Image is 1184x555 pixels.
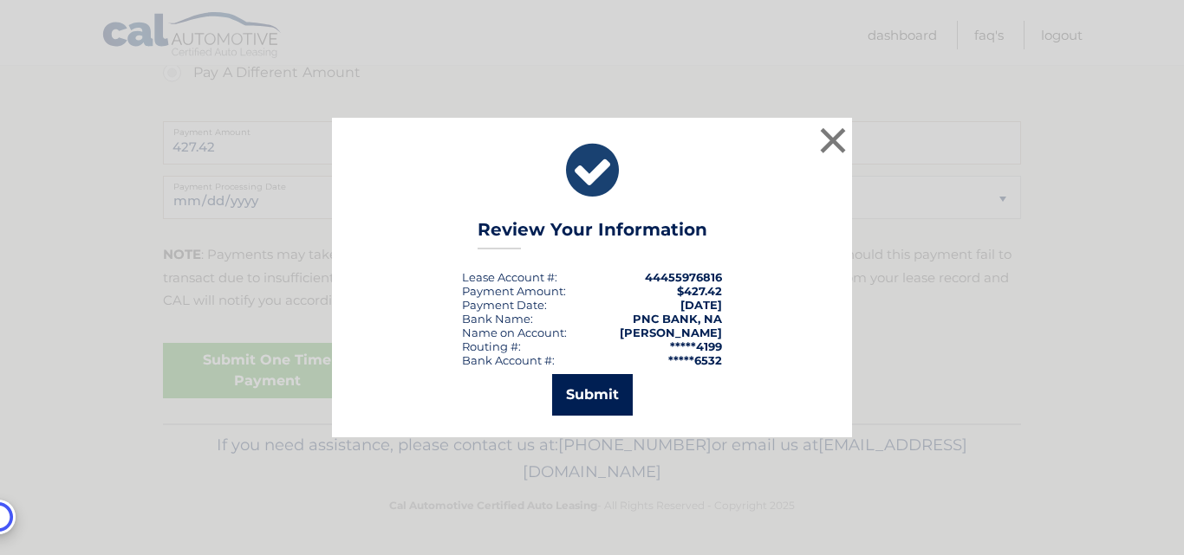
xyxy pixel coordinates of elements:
div: Payment Amount: [462,284,566,298]
strong: PNC BANK, NA [633,312,722,326]
span: [DATE] [680,298,722,312]
div: Routing #: [462,339,521,353]
div: Bank Account #: [462,353,555,367]
div: Bank Name: [462,312,533,326]
strong: 44455976816 [645,270,722,284]
div: : [462,298,547,312]
button: Submit [552,374,633,416]
strong: [PERSON_NAME] [620,326,722,339]
div: Name on Account: [462,326,567,339]
button: × [816,123,850,158]
span: $427.42 [677,284,722,298]
span: Payment Date [462,298,544,312]
div: Lease Account #: [462,270,557,284]
h3: Review Your Information [478,219,707,249]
